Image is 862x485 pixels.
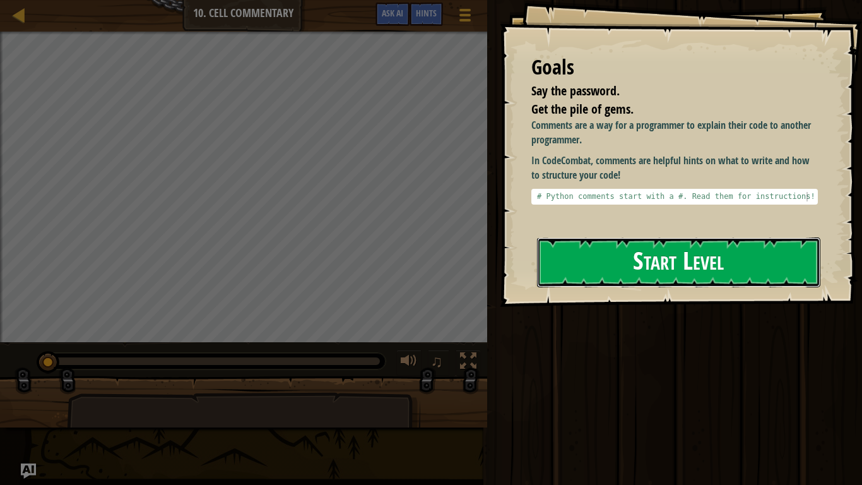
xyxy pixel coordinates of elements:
[537,237,820,287] button: Start Level
[430,352,443,371] span: ♫
[516,82,815,100] li: Say the password.
[375,3,410,26] button: Ask AI
[449,3,481,32] button: Show game menu
[396,350,422,376] button: Adjust volume
[428,350,449,376] button: ♫
[531,118,818,147] p: Comments are a way for a programmer to explain their code to another programmer.
[416,7,437,19] span: Hints
[382,7,403,19] span: Ask AI
[516,100,815,119] li: Get the pile of gems.
[531,82,620,99] span: Say the password.
[531,100,634,117] span: Get the pile of gems.
[531,53,818,82] div: Goals
[21,464,36,479] button: Ask AI
[456,350,481,376] button: Toggle fullscreen
[531,153,818,183] p: In CodeCombat, comments are helpful hints on what to write and how to structure your code!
